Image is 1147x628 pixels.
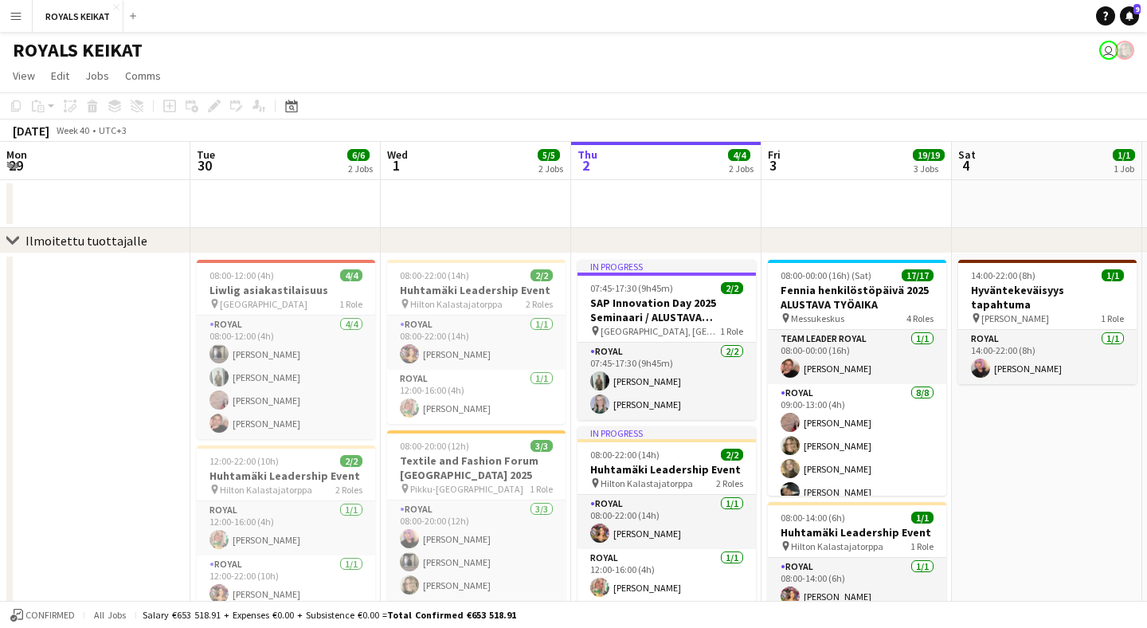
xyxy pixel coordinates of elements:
span: 6/6 [347,149,370,161]
span: 1 Role [1101,312,1124,324]
span: Confirmed [25,610,75,621]
span: 2/2 [530,269,553,281]
span: 08:00-12:00 (4h) [209,269,274,281]
span: 2/2 [721,282,743,294]
span: 1 Role [339,298,362,310]
span: 4 Roles [906,312,934,324]
app-user-avatar: Pauliina Aalto [1115,41,1134,60]
span: 08:00-00:00 (16h) (Sat) [781,269,871,281]
h3: Huhtamäki Leadership Event [577,462,756,477]
h3: Liwlig asiakastilaisuus [197,283,375,297]
app-card-role: Royal1/112:00-16:00 (4h)[PERSON_NAME] [197,501,375,555]
span: 4 [956,156,976,175]
span: 2 [575,156,597,175]
span: 29 [4,156,27,175]
span: Week 40 [53,124,92,136]
span: [GEOGRAPHIC_DATA], [GEOGRAPHIC_DATA] [601,325,720,337]
span: 14:00-22:00 (8h) [971,269,1035,281]
span: Tue [197,147,215,162]
span: 07:45-17:30 (9h45m) [590,282,673,294]
span: 1/1 [1113,149,1135,161]
span: 2/2 [721,449,743,461]
app-card-role: Royal8/809:00-13:00 (4h)[PERSON_NAME][PERSON_NAME][PERSON_NAME][PERSON_NAME] [768,384,946,600]
span: Messukeskus [791,312,844,324]
span: Total Confirmed €653 518.91 [387,609,516,621]
div: 2 Jobs [348,163,373,175]
button: Confirmed [8,606,77,624]
div: 3 Jobs [914,163,944,175]
span: 12:00-22:00 (10h) [209,455,279,467]
div: In progress [577,426,756,439]
app-card-role: Royal1/114:00-22:00 (8h)[PERSON_NAME] [958,330,1137,384]
span: 1 Role [910,540,934,552]
span: 2 Roles [716,477,743,489]
a: Edit [45,65,76,86]
div: 1 Job [1114,163,1134,175]
span: [PERSON_NAME] [981,312,1049,324]
h3: Huhtamäki Leadership Event [387,283,566,297]
a: Jobs [79,65,115,86]
span: 08:00-22:00 (14h) [590,449,660,461]
span: 9 [1133,4,1141,14]
span: Hilton Kalastajatorppa [410,298,503,310]
span: 2 Roles [526,298,553,310]
span: 08:00-22:00 (14h) [400,269,469,281]
app-job-card: 08:00-20:00 (12h)3/3Textile and Fashion Forum [GEOGRAPHIC_DATA] 2025 Pikku-[GEOGRAPHIC_DATA]1 Rol... [387,430,566,601]
span: Jobs [85,69,109,83]
a: Comms [119,65,167,86]
span: 1 [385,156,408,175]
div: UTC+3 [99,124,127,136]
div: In progress07:45-17:30 (9h45m)2/2SAP Innovation Day 2025 Seminaari / ALUSTAVA TYÖAIKA [GEOGRAPHIC... [577,260,756,420]
app-card-role: Royal1/108:00-14:00 (6h)[PERSON_NAME] [768,558,946,612]
h3: Hyväntekeväisyys tapahtuma [958,283,1137,312]
span: 30 [194,156,215,175]
span: Fri [768,147,781,162]
span: Hilton Kalastajatorppa [601,477,693,489]
div: 2 Jobs [538,163,563,175]
span: 5/5 [538,149,560,161]
span: All jobs [91,609,129,621]
div: 08:00-12:00 (4h)4/4Liwlig asiakastilaisuus [GEOGRAPHIC_DATA]1 RoleRoyal4/408:00-12:00 (4h)[PERSON... [197,260,375,439]
span: 17/17 [902,269,934,281]
app-job-card: 08:00-22:00 (14h)2/2Huhtamäki Leadership Event Hilton Kalastajatorppa2 RolesRoyal1/108:00-22:00 (... [387,260,566,424]
span: 19/19 [913,149,945,161]
app-job-card: In progress08:00-22:00 (14h)2/2Huhtamäki Leadership Event Hilton Kalastajatorppa2 RolesRoyal1/108... [577,426,756,603]
span: 1/1 [911,512,934,524]
app-card-role: Royal1/108:00-22:00 (14h)[PERSON_NAME] [387,316,566,370]
app-card-role: Royal1/112:00-22:00 (10h)[PERSON_NAME] [197,555,375,610]
div: 2 Jobs [729,163,754,175]
h3: SAP Innovation Day 2025 Seminaari / ALUSTAVA TYÖAIKA [577,296,756,324]
span: 4/4 [340,269,362,281]
app-job-card: 08:00-00:00 (16h) (Sat)17/17Fennia henkilöstöpäivä 2025 ALUSTAVA TYÖAIKA Messukeskus4 RolesTeam L... [768,260,946,496]
app-card-role: Royal1/108:00-22:00 (14h)[PERSON_NAME] [577,495,756,549]
span: Hilton Kalastajatorppa [791,540,883,552]
app-user-avatar: Johanna Hytönen [1099,41,1118,60]
h3: Fennia henkilöstöpäivä 2025 ALUSTAVA TYÖAIKA [768,283,946,312]
span: 1 Role [530,483,553,495]
div: In progress [577,260,756,273]
app-card-role: Team Leader Royal1/108:00-00:00 (16h)[PERSON_NAME] [768,330,946,384]
span: Wed [387,147,408,162]
span: Pikku-[GEOGRAPHIC_DATA] [410,483,523,495]
app-job-card: 14:00-22:00 (8h)1/1Hyväntekeväisyys tapahtuma [PERSON_NAME]1 RoleRoyal1/114:00-22:00 (8h)[PERSON_... [958,260,1137,384]
span: View [13,69,35,83]
span: Thu [577,147,597,162]
h3: Huhtamäki Leadership Event [768,525,946,540]
span: 4/4 [728,149,750,161]
span: Comms [125,69,161,83]
app-card-role: Royal2/207:45-17:30 (9h45m)[PERSON_NAME][PERSON_NAME] [577,343,756,420]
span: Mon [6,147,27,162]
app-card-role: Royal1/112:00-16:00 (4h)[PERSON_NAME] [577,549,756,603]
div: [DATE] [13,123,49,139]
app-card-role: Royal3/308:00-20:00 (12h)[PERSON_NAME][PERSON_NAME][PERSON_NAME] [387,500,566,601]
app-job-card: 12:00-22:00 (10h)2/2Huhtamäki Leadership Event Hilton Kalastajatorppa2 RolesRoyal1/112:00-16:00 (... [197,445,375,610]
app-card-role: Royal4/408:00-12:00 (4h)[PERSON_NAME][PERSON_NAME][PERSON_NAME][PERSON_NAME] [197,316,375,439]
span: 2 Roles [335,484,362,496]
div: 08:00-14:00 (6h)1/1Huhtamäki Leadership Event Hilton Kalastajatorppa1 RoleRoyal1/108:00-14:00 (6h... [768,502,946,612]
span: [GEOGRAPHIC_DATA] [220,298,307,310]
